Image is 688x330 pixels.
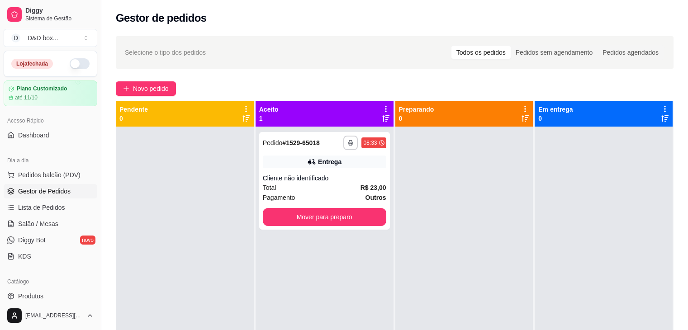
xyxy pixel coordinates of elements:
[116,11,207,25] h2: Gestor de pedidos
[263,208,386,226] button: Mover para preparo
[18,131,49,140] span: Dashboard
[25,15,94,22] span: Sistema de Gestão
[361,184,386,191] strong: R$ 23,00
[399,114,434,123] p: 0
[259,105,279,114] p: Aceito
[598,46,664,59] div: Pedidos agendados
[18,219,58,228] span: Salão / Mesas
[123,85,129,92] span: plus
[4,200,97,215] a: Lista de Pedidos
[25,312,83,319] span: [EMAIL_ADDRESS][DOMAIN_NAME]
[17,85,67,92] article: Plano Customizado
[4,113,97,128] div: Acesso Rápido
[399,105,434,114] p: Preparando
[18,203,65,212] span: Lista de Pedidos
[4,184,97,198] a: Gestor de Pedidos
[4,80,97,106] a: Plano Customizadoaté 11/10
[4,153,97,168] div: Dia a dia
[18,252,31,261] span: KDS
[4,289,97,303] a: Produtos
[259,114,279,123] p: 1
[451,46,511,59] div: Todos os pedidos
[538,105,573,114] p: Em entrega
[15,94,38,101] article: até 11/10
[28,33,58,42] div: D&D box ...
[263,174,386,183] div: Cliente não identificado
[4,168,97,182] button: Pedidos balcão (PDV)
[11,59,53,69] div: Loja fechada
[511,46,598,59] div: Pedidos sem agendamento
[538,114,573,123] p: 0
[263,139,283,146] span: Pedido
[25,7,94,15] span: Diggy
[116,81,176,96] button: Novo pedido
[4,305,97,326] button: [EMAIL_ADDRESS][DOMAIN_NAME]
[4,274,97,289] div: Catálogo
[263,193,295,203] span: Pagamento
[18,236,46,245] span: Diggy Bot
[4,233,97,247] a: Diggy Botnovo
[18,170,81,179] span: Pedidos balcão (PDV)
[4,29,97,47] button: Select a team
[282,139,320,146] strong: # 1529-65018
[70,58,90,69] button: Alterar Status
[18,187,71,196] span: Gestor de Pedidos
[18,292,43,301] span: Produtos
[119,114,148,123] p: 0
[133,84,169,94] span: Novo pedido
[119,105,148,114] p: Pendente
[4,4,97,25] a: DiggySistema de Gestão
[365,194,386,201] strong: Outros
[11,33,20,42] span: D
[4,249,97,264] a: KDS
[125,47,206,57] span: Selecione o tipo dos pedidos
[4,128,97,142] a: Dashboard
[263,183,276,193] span: Total
[363,139,377,146] div: 08:33
[318,157,342,166] div: Entrega
[4,217,97,231] a: Salão / Mesas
